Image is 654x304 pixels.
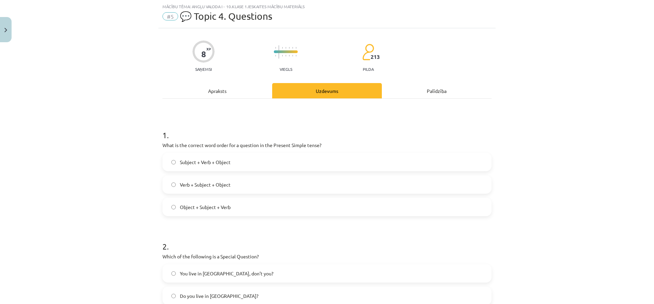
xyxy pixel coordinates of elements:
span: Object + Subject + Verb [180,204,231,211]
img: icon-short-line-57e1e144782c952c97e751825c79c345078a6d821885a25fce030b3d8c18986b.svg [282,55,283,57]
p: Which of the following is a Special Question? [162,253,492,260]
input: Do you live in [GEOGRAPHIC_DATA]? [171,294,176,298]
span: XP [206,47,211,51]
img: icon-short-line-57e1e144782c952c97e751825c79c345078a6d821885a25fce030b3d8c18986b.svg [282,47,283,49]
span: #5 [162,12,178,20]
p: What is the correct word order for a question in the Present Simple tense? [162,142,492,149]
div: 8 [201,49,206,59]
h1: 2 . [162,230,492,251]
div: Mācību tēma: Angļu valoda i - 10.klase 1.ieskaites mācību materiāls [162,4,492,9]
img: icon-short-line-57e1e144782c952c97e751825c79c345078a6d821885a25fce030b3d8c18986b.svg [292,55,293,57]
p: Viegls [280,67,292,71]
input: You live in [GEOGRAPHIC_DATA], don’t you? [171,271,176,276]
span: You live in [GEOGRAPHIC_DATA], don’t you? [180,270,274,277]
img: icon-close-lesson-0947bae3869378f0d4975bcd49f059093ad1ed9edebbc8119c70593378902aed.svg [4,28,7,32]
p: Saņemsi [192,67,215,71]
img: icon-short-line-57e1e144782c952c97e751825c79c345078a6d821885a25fce030b3d8c18986b.svg [275,47,276,49]
img: icon-short-line-57e1e144782c952c97e751825c79c345078a6d821885a25fce030b3d8c18986b.svg [285,55,286,57]
input: Verb + Subject + Object [171,182,176,187]
h1: 1 . [162,118,492,140]
img: students-c634bb4e5e11cddfef0936a35e636f08e4e9abd3cc4e673bd6f9a4125e45ecb1.svg [362,44,374,61]
img: icon-short-line-57e1e144782c952c97e751825c79c345078a6d821885a25fce030b3d8c18986b.svg [292,47,293,49]
img: icon-short-line-57e1e144782c952c97e751825c79c345078a6d821885a25fce030b3d8c18986b.svg [285,47,286,49]
span: Do you live in [GEOGRAPHIC_DATA]? [180,292,259,300]
span: 💬 Topic 4. Questions [180,11,272,22]
input: Subject + Verb + Object [171,160,176,164]
input: Object + Subject + Verb [171,205,176,209]
img: icon-short-line-57e1e144782c952c97e751825c79c345078a6d821885a25fce030b3d8c18986b.svg [275,55,276,57]
span: Verb + Subject + Object [180,181,231,188]
div: Uzdevums [272,83,382,98]
p: pilda [363,67,374,71]
div: Apraksts [162,83,272,98]
span: 213 [371,54,380,60]
div: Palīdzība [382,83,492,98]
span: Subject + Verb + Object [180,159,231,166]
